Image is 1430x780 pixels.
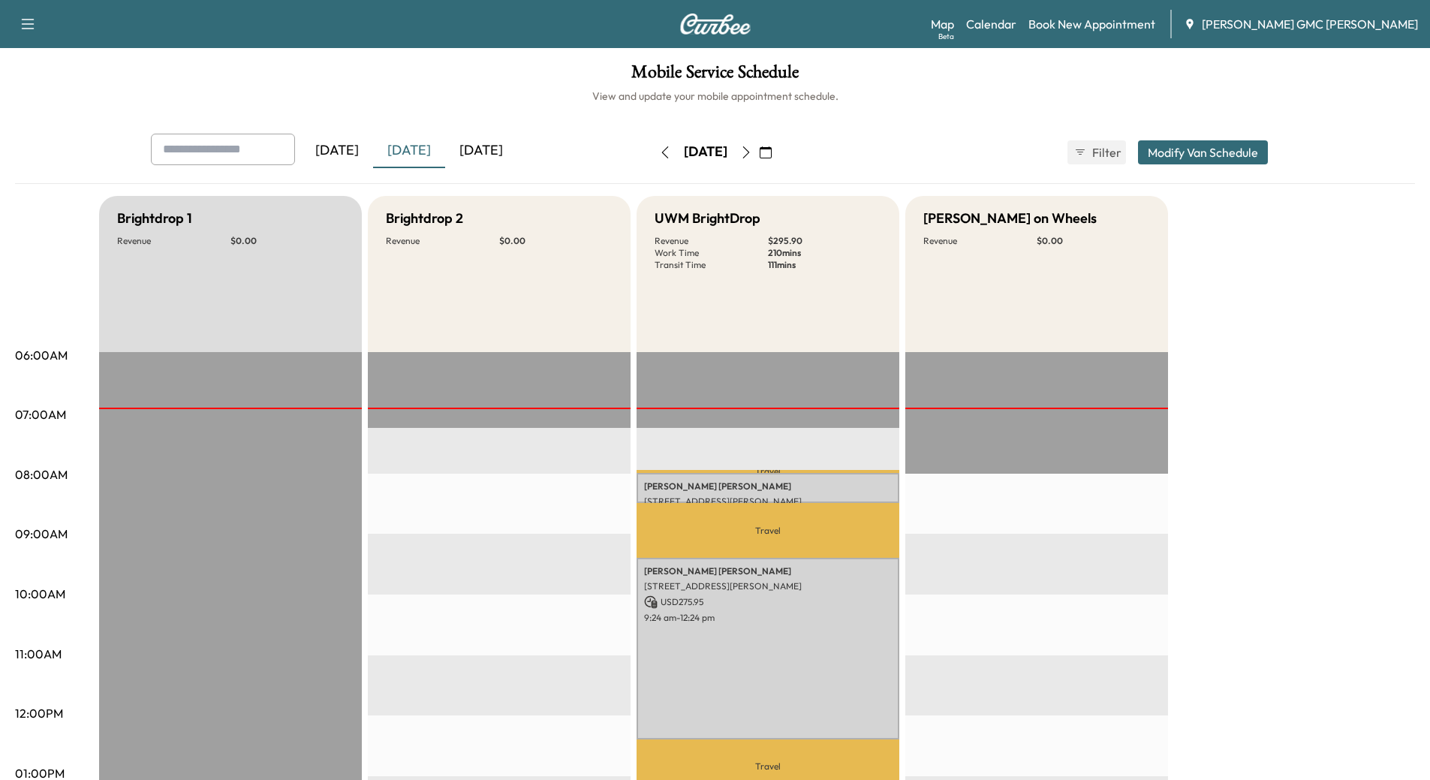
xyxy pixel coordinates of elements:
div: [DATE] [373,134,445,168]
p: [PERSON_NAME] [PERSON_NAME] [644,480,892,492]
p: 07:00AM [15,405,66,423]
p: $ 0.00 [499,235,613,247]
p: Revenue [117,235,230,247]
p: Revenue [386,235,499,247]
p: [PERSON_NAME] [PERSON_NAME] [644,565,892,577]
h1: Mobile Service Schedule [15,63,1415,89]
button: Modify Van Schedule [1138,140,1268,164]
p: USD 275.95 [644,595,892,609]
a: Book New Appointment [1028,15,1155,33]
div: [DATE] [301,134,373,168]
span: [PERSON_NAME] GMC [PERSON_NAME] [1202,15,1418,33]
div: [DATE] [684,143,727,161]
p: 10:00AM [15,585,65,603]
p: 06:00AM [15,346,68,364]
p: $ 0.00 [1037,235,1150,247]
p: $ 0.00 [230,235,344,247]
p: Travel [637,470,899,473]
p: Revenue [655,235,768,247]
h5: Brightdrop 1 [117,208,192,229]
button: Filter [1067,140,1126,164]
p: [STREET_ADDRESS][PERSON_NAME] [644,495,892,507]
span: Filter [1092,143,1119,161]
div: [DATE] [445,134,517,168]
p: 08:00AM [15,465,68,483]
a: MapBeta [931,15,954,33]
p: Transit Time [655,259,768,271]
p: 11:00AM [15,645,62,663]
p: 9:24 am - 12:24 pm [644,612,892,624]
p: 09:00AM [15,525,68,543]
p: [STREET_ADDRESS][PERSON_NAME] [644,580,892,592]
h5: Brightdrop 2 [386,208,463,229]
p: $ 295.90 [768,235,881,247]
p: 12:00PM [15,704,63,722]
p: Revenue [923,235,1037,247]
p: Work Time [655,247,768,259]
div: Beta [938,31,954,42]
h5: [PERSON_NAME] on Wheels [923,208,1097,229]
h5: UWM BrightDrop [655,208,760,229]
a: Calendar [966,15,1016,33]
p: Travel [637,503,899,558]
img: Curbee Logo [679,14,751,35]
p: 210 mins [768,247,881,259]
p: 111 mins [768,259,881,271]
h6: View and update your mobile appointment schedule. [15,89,1415,104]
